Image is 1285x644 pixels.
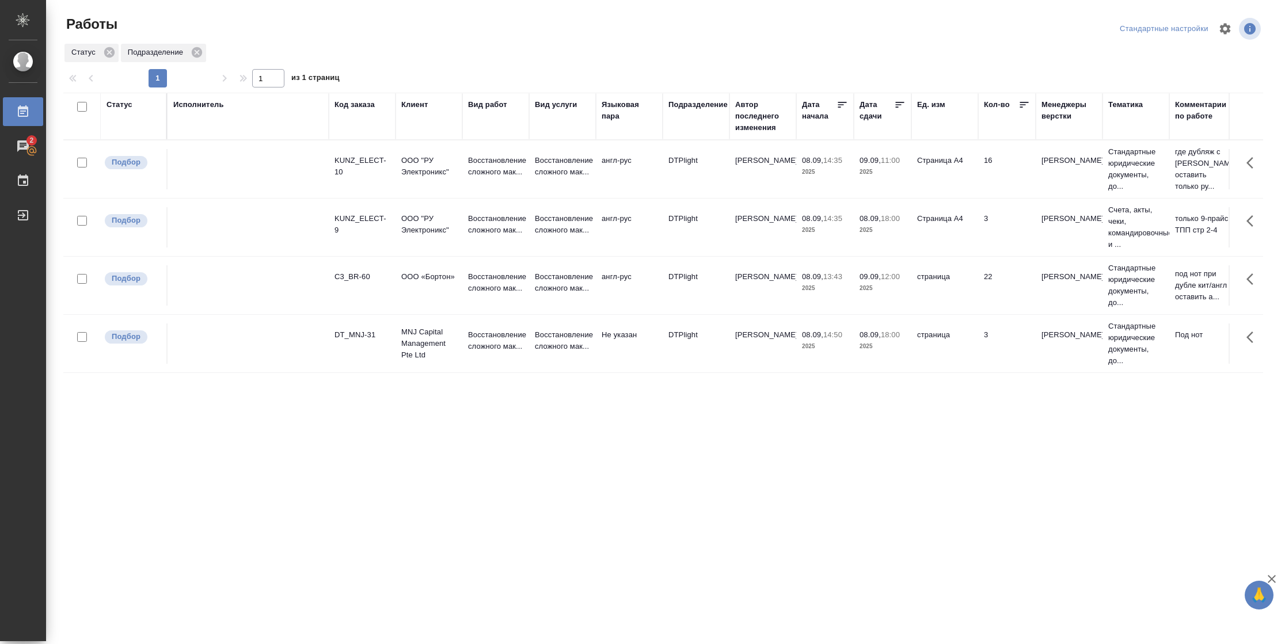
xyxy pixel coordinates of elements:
td: [PERSON_NAME] [729,265,796,306]
p: [PERSON_NAME] [1041,271,1097,283]
p: 14:50 [823,330,842,339]
p: Восстановление сложного мак... [535,213,590,236]
p: 2025 [802,283,848,294]
p: Подбор [112,331,140,342]
p: Стандартные юридические документы, до... [1108,146,1164,192]
div: Ед. изм [917,99,945,110]
p: 09.09, [860,156,881,165]
td: англ-рус [596,149,663,189]
p: 2025 [860,166,906,178]
p: 08.09, [860,214,881,223]
div: Исполнитель [173,99,224,110]
div: Можно подбирать исполнителей [104,213,161,228]
p: 2025 [802,166,848,178]
p: 08.09, [802,272,823,281]
p: 2025 [860,283,906,294]
div: Клиент [401,99,428,110]
td: DTPlight [663,265,729,306]
div: Тематика [1108,99,1143,110]
td: Страница А4 [911,149,978,189]
td: англ-рус [596,265,663,306]
span: Настроить таблицу [1211,15,1239,43]
p: [PERSON_NAME] [1041,155,1097,166]
td: 16 [978,149,1036,189]
div: Статус [107,99,132,110]
p: Восстановление сложного мак... [535,155,590,178]
div: Можно подбирать исполнителей [104,271,161,287]
td: [PERSON_NAME] [729,149,796,189]
span: из 1 страниц [291,71,340,87]
p: 08.09, [860,330,881,339]
button: Здесь прячутся важные кнопки [1240,265,1267,293]
p: Подбор [112,215,140,226]
p: 2025 [802,224,848,236]
p: 12:00 [881,272,900,281]
td: страница [911,323,978,364]
div: DT_MNJ-31 [334,329,390,341]
p: [PERSON_NAME] [1041,329,1097,341]
p: 18:00 [881,214,900,223]
div: Комментарии по работе [1175,99,1230,122]
td: [PERSON_NAME] [729,323,796,364]
button: Здесь прячутся важные кнопки [1240,207,1267,235]
p: 08.09, [802,156,823,165]
span: 🙏 [1249,583,1269,607]
div: Можно подбирать исполнителей [104,329,161,345]
p: Восстановление сложного мак... [535,271,590,294]
td: страница [911,265,978,306]
td: DTPlight [663,149,729,189]
p: Под нот [1175,329,1230,341]
td: [PERSON_NAME] [729,207,796,247]
div: Код заказа [334,99,375,110]
p: Статус [71,47,100,58]
div: Подразделение [668,99,728,110]
td: Страница А4 [911,207,978,247]
div: Подразделение [121,44,206,62]
div: Автор последнего изменения [735,99,790,134]
p: 2025 [802,341,848,352]
p: Подразделение [128,47,187,58]
button: Здесь прячутся важные кнопки [1240,149,1267,177]
div: KUNZ_ELECT-9 [334,213,390,236]
p: Восстановление сложного мак... [468,329,523,352]
p: 08.09, [802,214,823,223]
p: 09.09, [860,272,881,281]
p: 14:35 [823,156,842,165]
p: где дубляж с [PERSON_NAME], оставить только ру... [1175,146,1230,192]
p: 14:35 [823,214,842,223]
p: ООО "РУ Электроникс" [401,155,457,178]
div: Вид услуги [535,99,577,110]
div: KUNZ_ELECT-10 [334,155,390,178]
div: Дата сдачи [860,99,894,122]
div: C3_BR-60 [334,271,390,283]
p: ООО "РУ Электроникс" [401,213,457,236]
td: 3 [978,323,1036,364]
div: Можно подбирать исполнителей [104,155,161,170]
span: 2 [22,135,40,146]
span: Посмотреть информацию [1239,18,1263,40]
p: Подбор [112,273,140,284]
p: только 9-прайс ТПП стр 2-4 [1175,213,1230,236]
button: Здесь прячутся важные кнопки [1240,323,1267,351]
a: 2 [3,132,43,161]
p: ООО «Бортон» [401,271,457,283]
span: Работы [63,15,117,33]
p: Стандартные юридические документы, до... [1108,321,1164,367]
div: split button [1117,20,1211,38]
td: DTPlight [663,207,729,247]
div: Языковая пара [602,99,657,122]
p: Восстановление сложного мак... [468,155,523,178]
div: Статус [64,44,119,62]
td: 3 [978,207,1036,247]
div: Менеджеры верстки [1041,99,1097,122]
p: 18:00 [881,330,900,339]
p: под нот при дубле кит/англ оставить а... [1175,268,1230,303]
td: Не указан [596,323,663,364]
p: 2025 [860,224,906,236]
p: 13:43 [823,272,842,281]
td: DTPlight [663,323,729,364]
p: 08.09, [802,330,823,339]
p: MNJ Capital Management Pte Ltd [401,326,457,361]
p: 2025 [860,341,906,352]
p: [PERSON_NAME] [1041,213,1097,224]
